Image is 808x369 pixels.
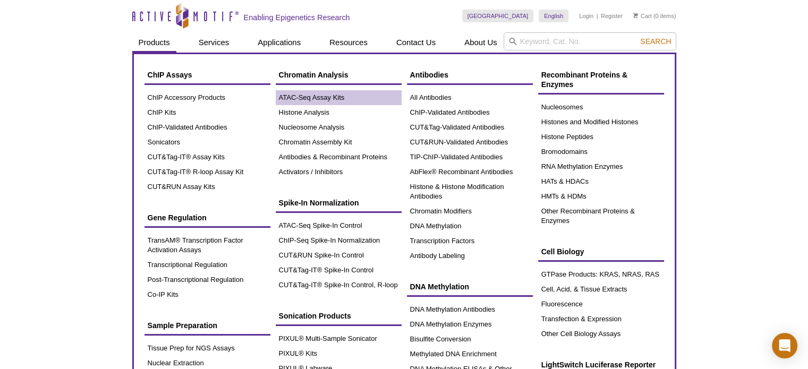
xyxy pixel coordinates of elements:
li: | [597,10,598,22]
a: All Antibodies [407,90,533,105]
a: ChIP-Validated Antibodies [144,120,270,135]
a: Histone & Histone Modification Antibodies [407,179,533,204]
a: Other Recombinant Proteins & Enzymes [538,204,664,228]
a: Chromatin Analysis [276,65,402,85]
a: TransAM® Transcription Factor Activation Assays [144,233,270,258]
a: DNA Methylation Antibodies [407,302,533,317]
a: Co-IP Kits [144,287,270,302]
span: ChIP Assays [148,71,192,79]
a: Antibodies [407,65,533,85]
a: ChIP Assays [144,65,270,85]
a: Products [132,32,176,53]
a: ChIP Accessory Products [144,90,270,105]
a: Fluorescence [538,297,664,312]
a: Nucleosome Analysis [276,120,402,135]
a: Cell, Acid, & Tissue Extracts [538,282,664,297]
li: (0 items) [633,10,676,22]
a: CUT&Tag-Validated Antibodies [407,120,533,135]
a: DNA Methylation [407,219,533,234]
a: Histones and Modified Histones [538,115,664,130]
a: Login [579,12,593,20]
a: Transcription Factors [407,234,533,248]
a: Transfection & Expression [538,312,664,327]
div: Open Intercom Messenger [772,333,797,358]
a: Antibody Labeling [407,248,533,263]
a: HMTs & HDMs [538,189,664,204]
a: [GEOGRAPHIC_DATA] [462,10,534,22]
a: Recombinant Proteins & Enzymes [538,65,664,95]
a: PIXUL® Multi-Sample Sonicator [276,331,402,346]
a: ChIP-Validated Antibodies [407,105,533,120]
a: ChIP Kits [144,105,270,120]
a: CUT&Tag-IT® Spike-In Control [276,263,402,278]
a: PIXUL® Kits [276,346,402,361]
a: Contact Us [390,32,442,53]
input: Keyword, Cat. No. [504,32,676,50]
span: Recombinant Proteins & Enzymes [541,71,628,89]
a: Transcriptional Regulation [144,258,270,272]
a: Post-Transcriptional Regulation [144,272,270,287]
a: ATAC-Seq Assay Kits [276,90,402,105]
a: About Us [458,32,504,53]
span: Chromatin Analysis [279,71,348,79]
img: Your Cart [633,13,638,18]
button: Search [637,37,674,46]
a: Histone Peptides [538,130,664,144]
a: Register [601,12,623,20]
a: Nucleosomes [538,100,664,115]
a: CUT&RUN Assay Kits [144,179,270,194]
span: Gene Regulation [148,213,207,222]
a: Applications [251,32,307,53]
span: Search [640,37,671,46]
h2: Enabling Epigenetics Research [244,13,350,22]
a: Activators / Inhibitors [276,165,402,179]
a: Methylated DNA Enrichment [407,347,533,362]
span: Cell Biology [541,247,584,256]
span: Spike-In Normalization [279,199,359,207]
a: DNA Methylation [407,277,533,297]
a: HATs & HDACs [538,174,664,189]
a: CUT&Tag-IT® R-loop Assay Kit [144,165,270,179]
a: Chromatin Assembly Kit [276,135,402,150]
span: Sonication Products [279,312,351,320]
a: Cell Biology [538,242,664,262]
a: Cart [633,12,652,20]
a: Other Cell Biology Assays [538,327,664,341]
a: Bromodomains [538,144,664,159]
a: ATAC-Seq Spike-In Control [276,218,402,233]
a: Gene Regulation [144,208,270,228]
a: CUT&RUN Spike-In Control [276,248,402,263]
a: Bisulfite Conversion [407,332,533,347]
a: Antibodies & Recombinant Proteins [276,150,402,165]
a: Spike-In Normalization [276,193,402,213]
a: GTPase Products: KRAS, NRAS, RAS [538,267,664,282]
span: Sample Preparation [148,321,218,330]
a: DNA Methylation Enzymes [407,317,533,332]
a: Histone Analysis [276,105,402,120]
a: CUT&RUN-Validated Antibodies [407,135,533,150]
a: TIP-ChIP-Validated Antibodies [407,150,533,165]
a: Sonicators [144,135,270,150]
a: Tissue Prep for NGS Assays [144,341,270,356]
a: English [539,10,568,22]
span: DNA Methylation [410,282,469,291]
a: Sample Preparation [144,315,270,336]
a: Sonication Products [276,306,402,326]
a: RNA Methylation Enzymes [538,159,664,174]
a: CUT&Tag-IT® Assay Kits [144,150,270,165]
a: CUT&Tag-IT® Spike-In Control, R-loop [276,278,402,293]
a: ChIP-Seq Spike-In Normalization [276,233,402,248]
a: Resources [323,32,374,53]
a: Services [192,32,236,53]
a: AbFlex® Recombinant Antibodies [407,165,533,179]
span: Antibodies [410,71,448,79]
a: Chromatin Modifiers [407,204,533,219]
